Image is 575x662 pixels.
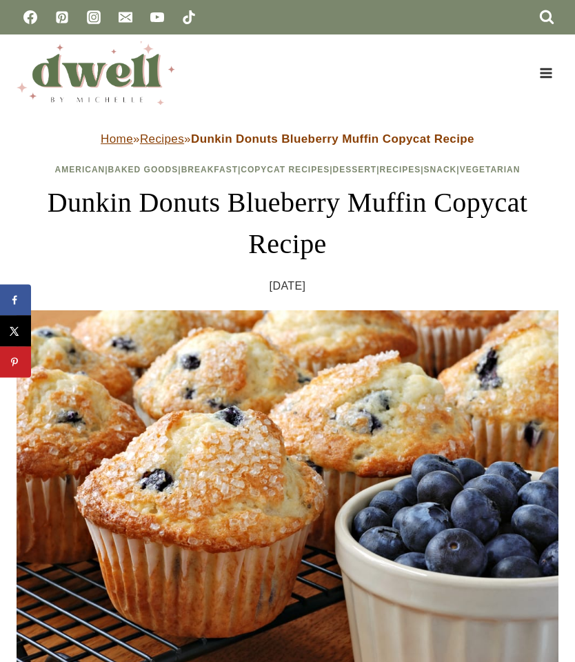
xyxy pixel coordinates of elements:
[101,132,474,146] span: » »
[191,132,474,146] strong: Dunkin Donuts Blueberry Muffin Copycat Recipe
[181,165,238,174] a: Breakfast
[108,165,179,174] a: Baked Goods
[101,132,133,146] a: Home
[17,41,175,105] img: DWELL by michelle
[143,3,171,31] a: YouTube
[55,165,105,174] a: American
[241,165,330,174] a: Copycat Recipes
[80,3,108,31] a: Instagram
[140,132,184,146] a: Recipes
[55,165,521,174] span: | | | | | | |
[533,62,558,83] button: Open menu
[17,182,558,265] h1: Dunkin Donuts Blueberry Muffin Copycat Recipe
[535,6,558,29] button: View Search Form
[48,3,76,31] a: Pinterest
[270,276,306,297] time: [DATE]
[17,3,44,31] a: Facebook
[112,3,139,31] a: Email
[175,3,203,31] a: TikTok
[380,165,421,174] a: Recipes
[460,165,521,174] a: Vegetarian
[424,165,457,174] a: Snack
[333,165,377,174] a: Dessert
